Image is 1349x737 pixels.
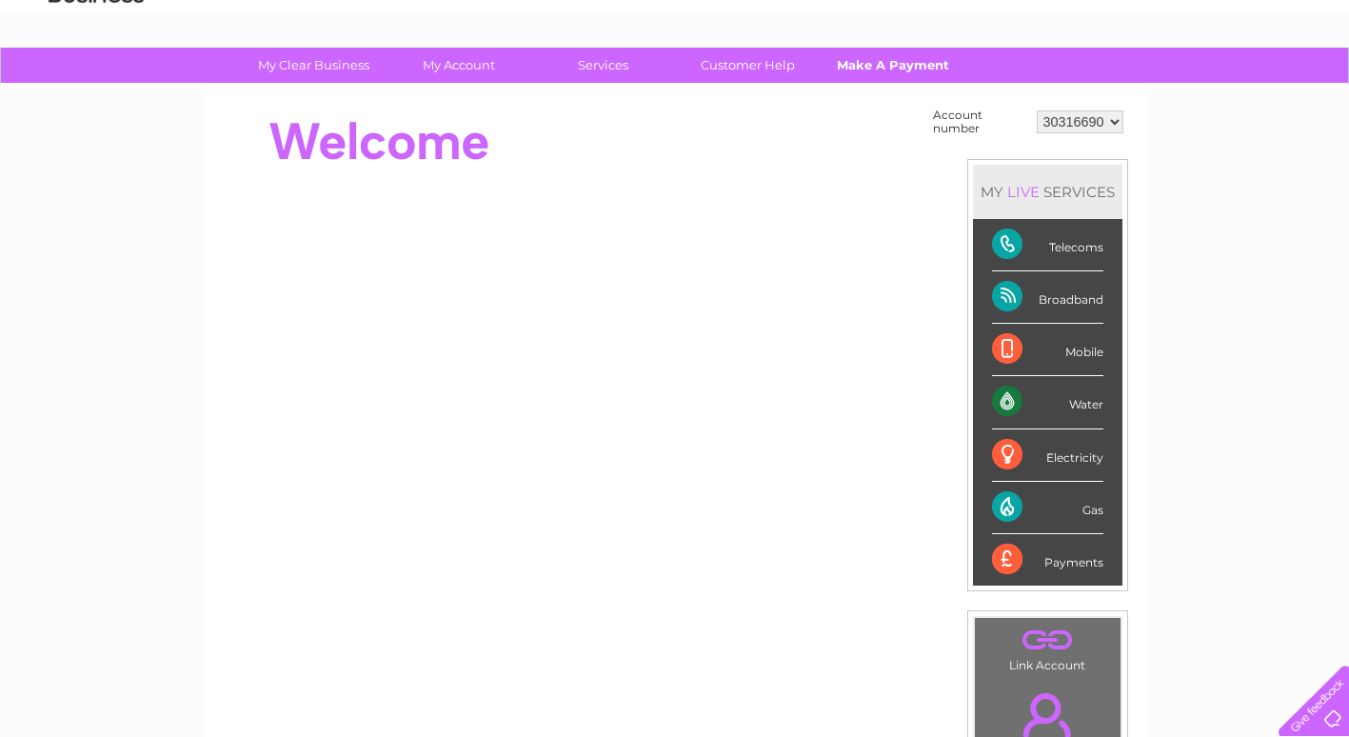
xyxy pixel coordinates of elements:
div: Payments [992,534,1103,586]
a: Make A Payment [814,48,971,83]
div: MY SERVICES [973,165,1122,219]
div: Mobile [992,324,1103,376]
div: Clear Business is a trading name of Verastar Limited (registered in [GEOGRAPHIC_DATA] No. 3667643... [226,10,1125,92]
a: My Account [380,48,537,83]
img: logo.png [48,50,145,108]
div: Water [992,376,1103,428]
div: Broadband [992,271,1103,324]
td: Link Account [974,617,1121,677]
div: Telecoms [992,219,1103,271]
a: Services [525,48,682,83]
a: Water [1014,81,1050,95]
a: . [980,623,1116,656]
a: 0333 014 3131 [990,10,1121,33]
div: LIVE [1003,183,1043,201]
a: My Clear Business [235,48,392,83]
a: Telecoms [1115,81,1172,95]
a: Contact [1222,81,1269,95]
a: Blog [1183,81,1211,95]
div: Electricity [992,429,1103,482]
a: Log out [1286,81,1331,95]
a: Customer Help [669,48,826,83]
td: Account number [928,104,1032,140]
div: Gas [992,482,1103,534]
a: Energy [1061,81,1103,95]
